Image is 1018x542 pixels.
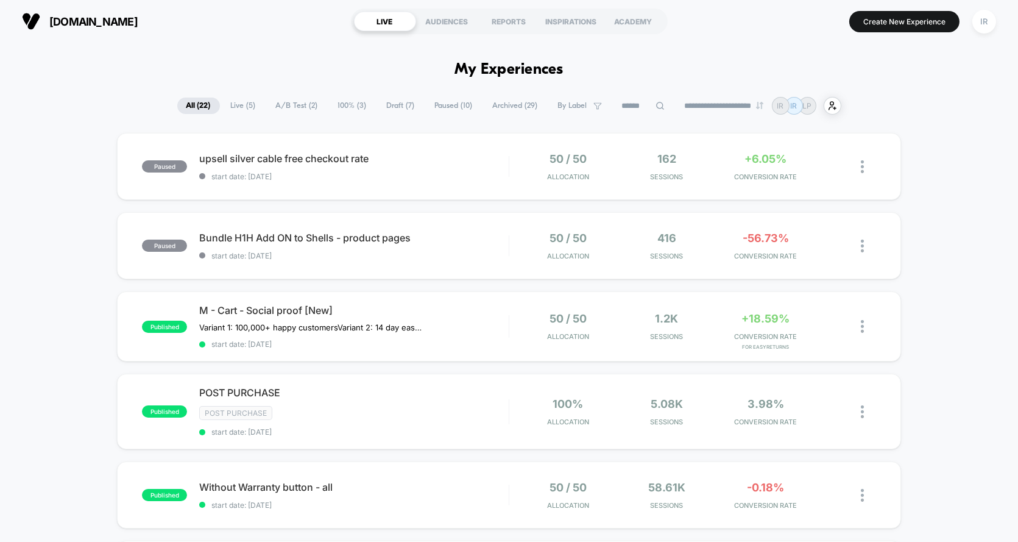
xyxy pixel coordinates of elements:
div: INSPIRATIONS [540,12,603,31]
span: Variant 1: 100,000+ happy customersVariant 2: 14 day easy returns (paused) [199,323,425,332]
span: 50 / 50 [550,232,587,244]
p: LP [803,101,812,110]
div: REPORTS [478,12,540,31]
span: 3.98% [748,398,784,410]
span: Allocation [547,418,589,426]
p: IR [791,101,797,110]
span: +18.59% [741,312,790,325]
span: 58.61k [648,481,685,494]
span: 50 / 50 [550,312,587,325]
span: Draft ( 7 ) [378,98,424,114]
span: upsell silver cable free checkout rate [199,152,509,165]
span: Without Warranty button - all [199,481,509,493]
span: start date: [DATE] [199,501,509,510]
span: start date: [DATE] [199,172,509,181]
span: Allocation [547,332,589,341]
img: close [861,405,864,418]
span: CONVERSION RATE [719,252,812,260]
img: close [861,240,864,252]
span: Archived ( 29 ) [484,98,547,114]
span: Sessions [620,173,713,181]
span: published [142,489,187,501]
p: IR [777,101,784,110]
span: 416 [657,232,676,244]
button: Create New Experience [849,11,960,32]
span: A/B Test ( 2 ) [267,98,327,114]
img: close [861,489,864,502]
span: Allocation [547,501,589,510]
span: Allocation [547,252,589,260]
span: M - Cart - Social proof [New] [199,304,509,316]
span: +6.05% [744,152,786,165]
span: 100% [553,398,583,410]
div: LIVE [354,12,416,31]
span: start date: [DATE] [199,340,509,349]
span: Sessions [620,418,713,426]
span: published [142,321,187,333]
span: Bundle H1H Add ON to Shells - product pages [199,232,509,244]
span: 162 [657,152,676,165]
span: 100% ( 3 ) [329,98,376,114]
span: Sessions [620,252,713,260]
span: start date: [DATE] [199,427,509,437]
h1: My Experiences [454,61,564,79]
span: All ( 22 ) [177,98,220,114]
span: paused [142,160,187,173]
span: start date: [DATE] [199,251,509,260]
span: 50 / 50 [550,152,587,165]
img: end [756,102,763,109]
span: [DOMAIN_NAME] [49,15,138,28]
span: CONVERSION RATE [719,173,812,181]
button: IR [969,9,1000,34]
span: POST PURCHASE [199,387,509,399]
img: Visually logo [22,12,40,30]
span: 1.2k [656,312,679,325]
span: 50 / 50 [550,481,587,494]
span: Allocation [547,173,589,181]
span: paused [142,240,187,252]
button: [DOMAIN_NAME] [18,12,141,31]
span: Live ( 5 ) [222,98,265,114]
span: Paused ( 10 ) [426,98,482,114]
span: Sessions [620,332,713,341]
span: CONVERSION RATE [719,501,812,510]
span: By Label [558,101,587,110]
span: for EasyReturns [719,344,812,350]
span: Post Purchase [199,406,272,420]
span: -56.73% [743,232,789,244]
span: -0.18% [747,481,784,494]
div: AUDIENCES [416,12,478,31]
div: ACADEMY [603,12,665,31]
span: published [142,405,187,418]
span: 5.08k [651,398,683,410]
div: IR [972,10,996,34]
span: CONVERSION RATE [719,418,812,426]
span: Sessions [620,501,713,510]
img: close [861,320,864,333]
img: close [861,160,864,173]
span: CONVERSION RATE [719,332,812,341]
